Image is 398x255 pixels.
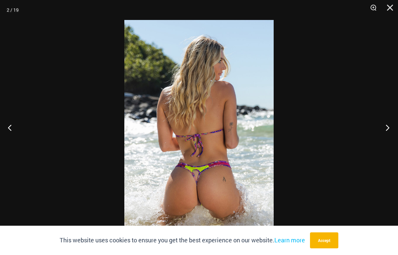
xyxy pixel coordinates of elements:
button: Next [373,111,398,144]
button: Accept [310,232,338,248]
div: 2 / 19 [7,5,19,15]
a: Learn more [274,236,305,244]
p: This website uses cookies to ensure you get the best experience on our website. [60,235,305,245]
img: Coastal Bliss Leopard Sunset 3171 Tri Top 4371 Thong Bikini 07v2 [124,20,274,243]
